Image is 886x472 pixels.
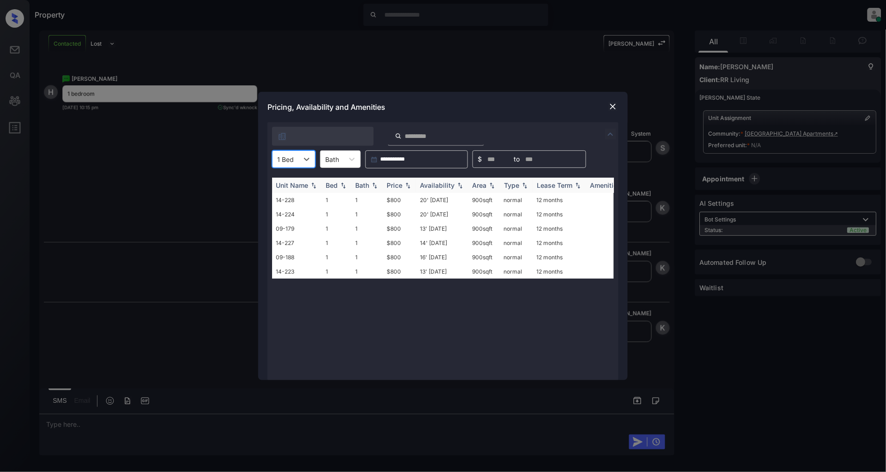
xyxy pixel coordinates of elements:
[352,207,383,221] td: 1
[590,181,621,189] div: Amenities
[387,181,402,189] div: Price
[276,181,308,189] div: Unit Name
[416,193,468,207] td: 20' [DATE]
[573,182,583,189] img: sorting
[455,182,465,189] img: sorting
[352,250,383,264] td: 1
[272,221,322,236] td: 09-179
[468,221,500,236] td: 900 sqft
[416,236,468,250] td: 14' [DATE]
[487,182,497,189] img: sorting
[383,236,416,250] td: $800
[272,250,322,264] td: 09-188
[472,181,486,189] div: Area
[533,207,586,221] td: 12 months
[468,193,500,207] td: 900 sqft
[468,207,500,221] td: 900 sqft
[416,207,468,221] td: 20' [DATE]
[468,236,500,250] td: 900 sqft
[278,132,287,141] img: icon-zuma
[383,193,416,207] td: $800
[608,102,618,111] img: close
[504,181,519,189] div: Type
[383,264,416,279] td: $800
[395,132,402,140] img: icon-zuma
[272,207,322,221] td: 14-224
[352,221,383,236] td: 1
[322,221,352,236] td: 1
[514,154,520,164] span: to
[326,181,338,189] div: Bed
[383,250,416,264] td: $800
[416,250,468,264] td: 16' [DATE]
[383,207,416,221] td: $800
[533,221,586,236] td: 12 months
[533,250,586,264] td: 12 months
[468,250,500,264] td: 900 sqft
[309,182,318,189] img: sorting
[352,193,383,207] td: 1
[478,154,482,164] span: $
[322,264,352,279] td: 1
[533,264,586,279] td: 12 months
[339,182,348,189] img: sorting
[605,129,616,140] img: icon-zuma
[468,264,500,279] td: 900 sqft
[500,250,533,264] td: normal
[355,181,369,189] div: Bath
[420,181,455,189] div: Availability
[403,182,413,189] img: sorting
[370,182,379,189] img: sorting
[500,264,533,279] td: normal
[352,236,383,250] td: 1
[537,181,572,189] div: Lease Term
[272,193,322,207] td: 14-228
[272,264,322,279] td: 14-223
[322,207,352,221] td: 1
[272,236,322,250] td: 14-227
[416,264,468,279] td: 13' [DATE]
[322,193,352,207] td: 1
[322,250,352,264] td: 1
[322,236,352,250] td: 1
[416,221,468,236] td: 13' [DATE]
[500,207,533,221] td: normal
[383,221,416,236] td: $800
[500,193,533,207] td: normal
[500,221,533,236] td: normal
[500,236,533,250] td: normal
[533,236,586,250] td: 12 months
[258,92,628,122] div: Pricing, Availability and Amenities
[352,264,383,279] td: 1
[533,193,586,207] td: 12 months
[520,182,529,189] img: sorting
